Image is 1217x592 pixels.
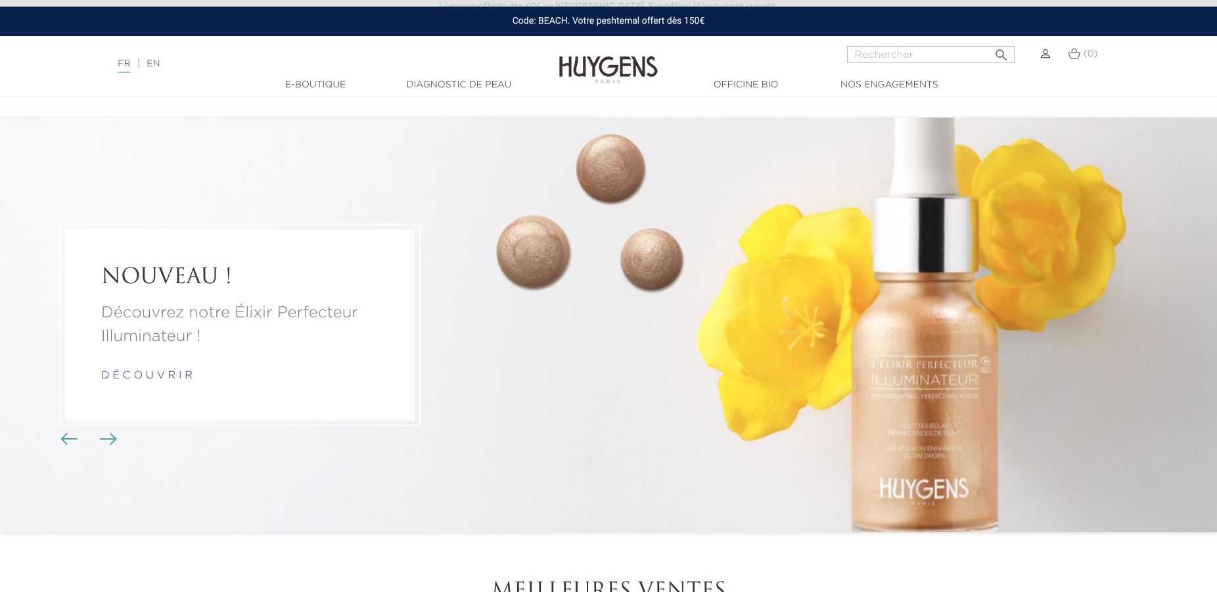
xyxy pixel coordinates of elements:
[250,78,381,92] a: E-Boutique
[147,59,160,68] a: EN
[847,46,1015,63] input: Rechercher
[66,430,108,449] div: Boutons du carrousel
[823,78,955,92] a: Nos engagements
[393,78,524,92] a: Diagnostic de peau
[1084,49,1098,58] span: (0)
[111,56,497,72] div: |
[101,371,193,381] a: d é c o u v r i r
[559,35,658,85] img: Huygens
[990,42,1013,60] button: 
[101,266,379,291] a: NOUVEAU !
[680,78,812,92] a: Officine Bio
[101,301,379,348] a: Découvrez notre Élixir Perfecteur Illuminateur !
[118,59,130,73] a: FR
[994,43,1009,59] i: 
